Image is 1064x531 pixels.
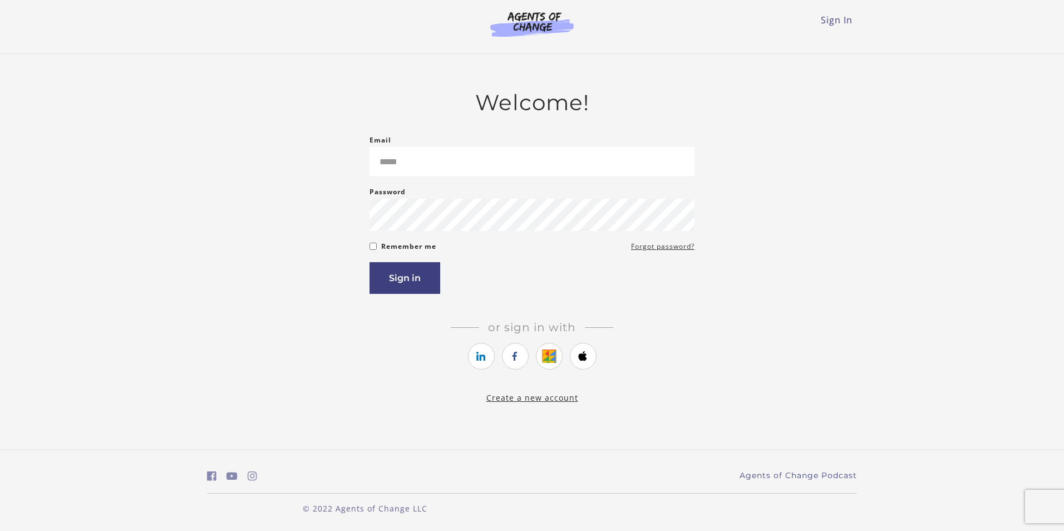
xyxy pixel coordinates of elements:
[248,468,257,484] a: https://www.instagram.com/agentsofchangeprep/ (Open in a new window)
[479,11,585,37] img: Agents of Change Logo
[370,90,694,116] h2: Welcome!
[821,14,853,26] a: Sign In
[631,240,694,253] a: Forgot password?
[370,134,391,147] label: Email
[207,471,216,481] i: https://www.facebook.com/groups/aswbtestprep (Open in a new window)
[502,343,529,370] a: https://courses.thinkific.com/users/auth/facebook?ss%5Breferral%5D=&ss%5Buser_return_to%5D=&ss%5B...
[207,503,523,514] p: © 2022 Agents of Change LLC
[740,470,857,481] a: Agents of Change Podcast
[370,185,406,199] label: Password
[370,262,440,294] button: Sign in
[248,471,257,481] i: https://www.instagram.com/agentsofchangeprep/ (Open in a new window)
[479,321,585,334] span: Or sign in with
[381,240,436,253] label: Remember me
[226,471,238,481] i: https://www.youtube.com/c/AgentsofChangeTestPrepbyMeaganMitchell (Open in a new window)
[486,392,578,403] a: Create a new account
[468,343,495,370] a: https://courses.thinkific.com/users/auth/linkedin?ss%5Breferral%5D=&ss%5Buser_return_to%5D=&ss%5B...
[536,343,563,370] a: https://courses.thinkific.com/users/auth/google?ss%5Breferral%5D=&ss%5Buser_return_to%5D=&ss%5Bvi...
[207,468,216,484] a: https://www.facebook.com/groups/aswbtestprep (Open in a new window)
[226,468,238,484] a: https://www.youtube.com/c/AgentsofChangeTestPrepbyMeaganMitchell (Open in a new window)
[570,343,597,370] a: https://courses.thinkific.com/users/auth/apple?ss%5Breferral%5D=&ss%5Buser_return_to%5D=&ss%5Bvis...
